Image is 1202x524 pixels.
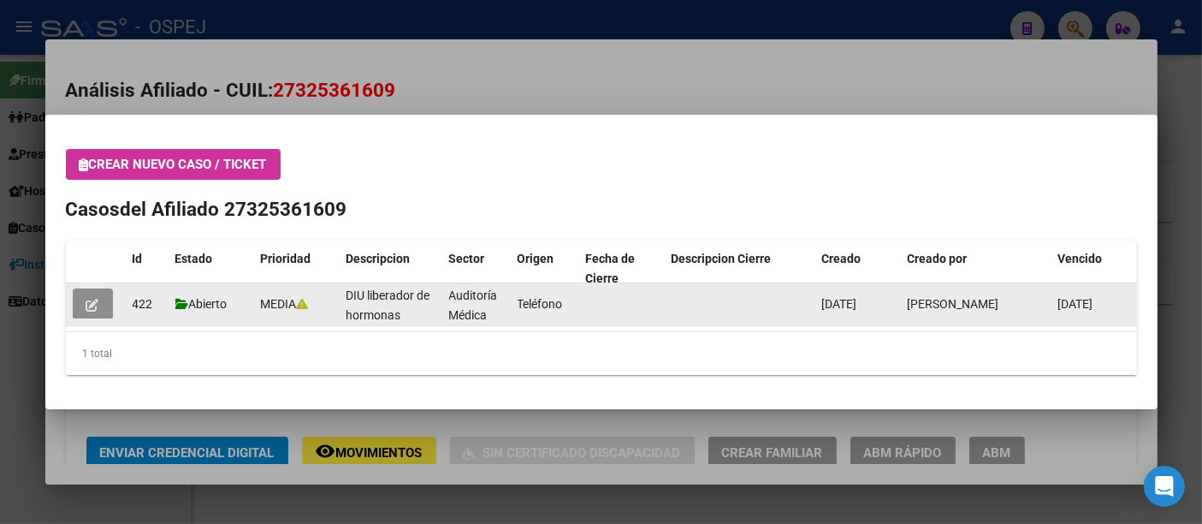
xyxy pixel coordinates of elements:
span: 422 [133,297,153,311]
datatable-header-cell: Vencido [1051,241,1137,297]
button: Crear nuevo caso / ticket [66,149,281,180]
span: Crear nuevo caso / ticket [80,157,267,172]
div: 1 total [66,332,1137,375]
datatable-header-cell: Id [126,241,169,297]
span: Auditoría Médica [449,289,498,322]
span: del Afiliado 27325361609 [121,198,347,220]
datatable-header-cell: Creado por [901,241,1051,297]
span: [DATE] [1058,297,1093,311]
span: Teléfono [518,297,563,311]
span: Sector [449,252,485,265]
datatable-header-cell: Origen [511,241,579,297]
datatable-header-cell: Fecha de Cierre [579,241,665,297]
span: Prioridad [261,252,311,265]
span: [DATE] [822,297,857,311]
datatable-header-cell: Creado [815,241,901,297]
span: Creado por [908,252,968,265]
datatable-header-cell: Estado [169,241,254,297]
span: Abierto [175,297,228,311]
datatable-header-cell: Descripcion Cierre [665,241,815,297]
span: Estado [175,252,213,265]
span: DIU liberador de hormonas [346,289,430,322]
span: [PERSON_NAME] [908,297,999,311]
span: Creado [822,252,862,265]
span: Vencido [1058,252,1103,265]
span: MEDIA [261,297,309,311]
datatable-header-cell: Sector [442,241,511,297]
span: Descripcion Cierre [672,252,772,265]
div: Open Intercom Messenger [1144,466,1185,507]
datatable-header-cell: Descripcion [340,241,442,297]
span: Id [133,252,143,265]
span: Fecha de Cierre [586,252,636,285]
span: Origen [518,252,554,265]
datatable-header-cell: Prioridad [254,241,340,297]
span: Descripcion [346,252,411,265]
h2: Casos [66,195,1137,224]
